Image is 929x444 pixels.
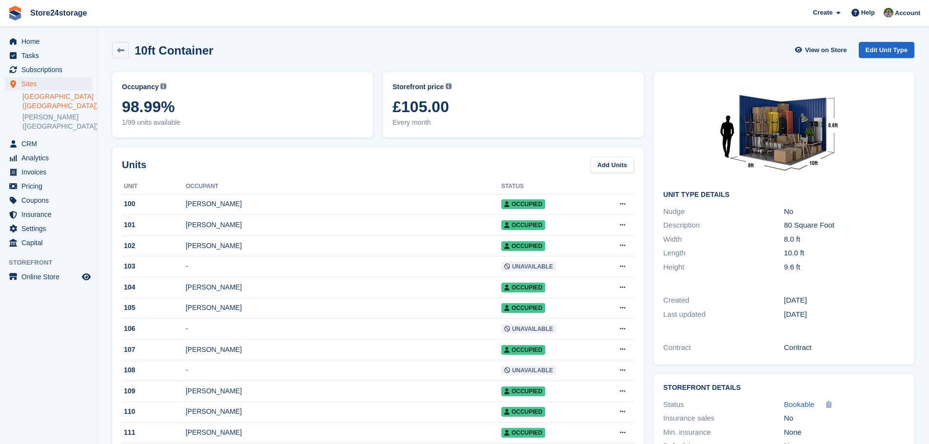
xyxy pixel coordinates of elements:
[784,413,905,424] div: No
[5,151,92,165] a: menu
[663,413,784,424] div: Insurance sales
[122,82,158,92] span: Occupancy
[393,98,634,116] span: £105.00
[784,342,905,353] div: Contract
[5,193,92,207] a: menu
[122,117,363,128] span: 1/99 units available
[186,360,501,381] td: -
[186,179,501,194] th: Occupant
[784,206,905,217] div: No
[663,309,784,320] div: Last updated
[663,248,784,259] div: Length
[186,220,501,230] div: [PERSON_NAME]
[663,262,784,273] div: Height
[663,206,784,217] div: Nudge
[122,220,186,230] div: 101
[122,261,186,271] div: 103
[186,282,501,292] div: [PERSON_NAME]
[663,399,784,410] div: Status
[501,262,556,271] span: Unavailable
[21,236,80,250] span: Capital
[186,256,501,277] td: -
[784,262,905,273] div: 9.6 ft
[501,386,545,396] span: Occupied
[805,45,847,55] span: View on Store
[501,283,545,292] span: Occupied
[501,220,545,230] span: Occupied
[160,83,166,89] img: icon-info-grey-7440780725fd019a000dd9b08b2336e03edf1995a4989e88bcd33f0948082b44.svg
[21,270,80,284] span: Online Store
[5,270,92,284] a: menu
[784,248,905,259] div: 10.0 ft
[122,303,186,313] div: 105
[21,165,80,179] span: Invoices
[22,113,92,131] a: [PERSON_NAME] ([GEOGRAPHIC_DATA])
[21,35,80,48] span: Home
[80,271,92,283] a: Preview store
[501,179,599,194] th: Status
[186,303,501,313] div: [PERSON_NAME]
[501,241,545,251] span: Occupied
[5,208,92,221] a: menu
[501,303,545,313] span: Occupied
[122,345,186,355] div: 107
[122,179,186,194] th: Unit
[784,427,905,438] div: None
[393,117,634,128] span: Every month
[393,82,444,92] span: Storefront price
[501,366,556,375] span: Unavailable
[501,407,545,417] span: Occupied
[135,44,213,57] h2: 10ft Container
[122,282,186,292] div: 104
[21,77,80,91] span: Sites
[9,258,97,268] span: Storefront
[186,386,501,396] div: [PERSON_NAME]
[122,386,186,396] div: 109
[26,5,91,21] a: Store24storage
[21,179,80,193] span: Pricing
[784,400,815,408] span: Bookable
[8,6,22,20] img: stora-icon-8386f47178a22dfd0bd8f6a31ec36ba5ce8667c1dd55bd0f319d3a0aa187defe.svg
[5,137,92,151] a: menu
[5,236,92,250] a: menu
[895,8,920,18] span: Account
[21,151,80,165] span: Analytics
[186,241,501,251] div: [PERSON_NAME]
[21,208,80,221] span: Insurance
[5,165,92,179] a: menu
[21,222,80,235] span: Settings
[784,234,905,245] div: 8.0 ft
[5,222,92,235] a: menu
[5,35,92,48] a: menu
[5,77,92,91] a: menu
[663,427,784,438] div: Min. insurance
[186,427,501,438] div: [PERSON_NAME]
[784,295,905,306] div: [DATE]
[446,83,452,89] img: icon-info-grey-7440780725fd019a000dd9b08b2336e03edf1995a4989e88bcd33f0948082b44.svg
[5,179,92,193] a: menu
[663,342,784,353] div: Contract
[122,241,186,251] div: 102
[501,199,545,209] span: Occupied
[22,92,92,111] a: [GEOGRAPHIC_DATA] ([GEOGRAPHIC_DATA])
[663,384,905,392] h2: Storefront Details
[784,220,905,231] div: 80 Square Foot
[122,406,186,417] div: 110
[663,295,784,306] div: Created
[122,157,146,172] h2: Units
[122,199,186,209] div: 100
[884,8,893,18] img: Jane Welch
[186,345,501,355] div: [PERSON_NAME]
[501,428,545,438] span: Occupied
[663,191,905,199] h2: Unit Type details
[861,8,875,18] span: Help
[186,406,501,417] div: [PERSON_NAME]
[122,324,186,334] div: 106
[784,309,905,320] div: [DATE]
[122,365,186,375] div: 108
[122,427,186,438] div: 111
[501,324,556,334] span: Unavailable
[21,137,80,151] span: CRM
[501,345,545,355] span: Occupied
[186,199,501,209] div: [PERSON_NAME]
